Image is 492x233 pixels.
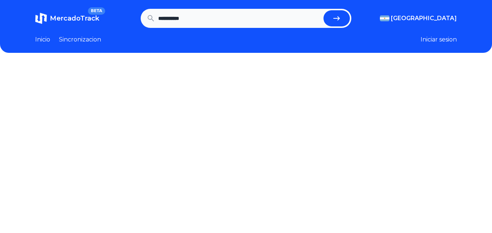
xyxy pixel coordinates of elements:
[50,14,99,22] span: MercadoTrack
[391,14,457,23] span: [GEOGRAPHIC_DATA]
[380,15,389,21] img: Argentina
[35,12,47,24] img: MercadoTrack
[35,35,50,44] a: Inicio
[421,35,457,44] button: Iniciar sesion
[88,7,105,15] span: BETA
[35,12,99,24] a: MercadoTrackBETA
[59,35,101,44] a: Sincronizacion
[380,14,457,23] button: [GEOGRAPHIC_DATA]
